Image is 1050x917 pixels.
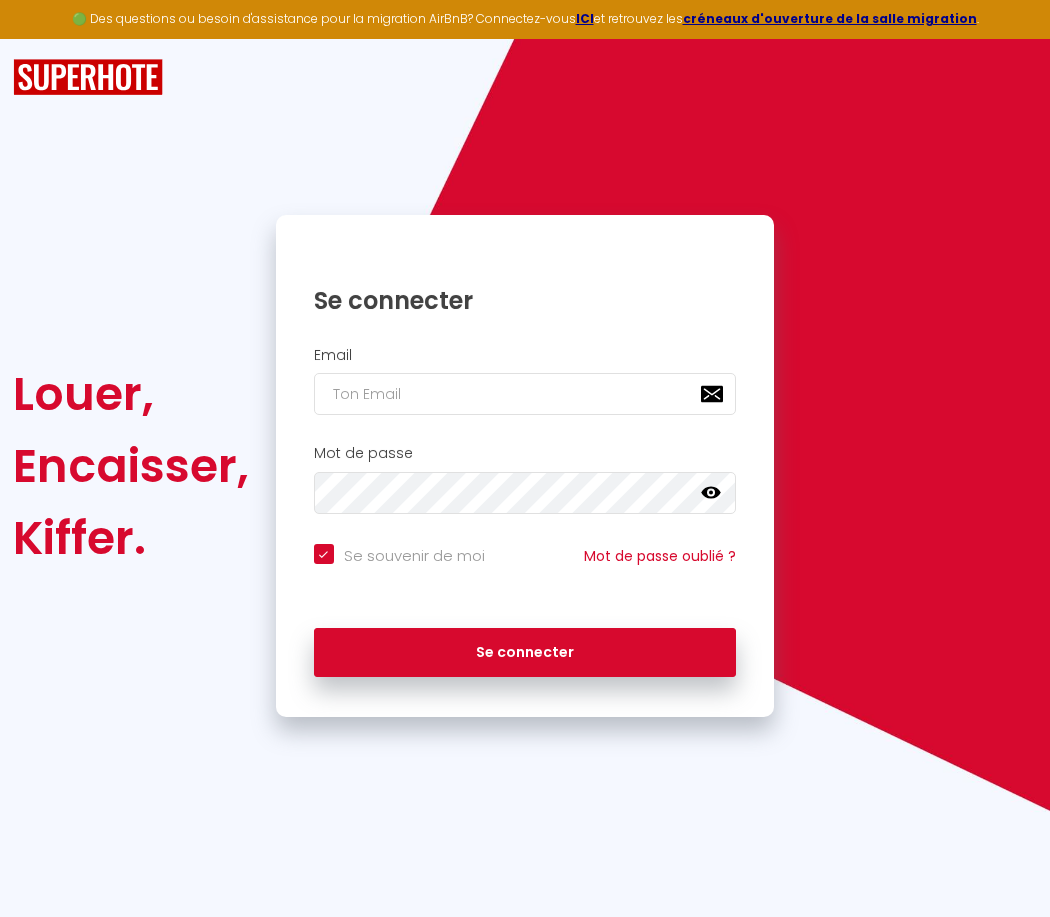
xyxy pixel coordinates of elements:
a: Mot de passe oublié ? [584,546,736,566]
h1: Se connecter [314,285,737,316]
a: ICI [576,10,594,27]
input: Ton Email [314,373,737,415]
a: créneaux d'ouverture de la salle migration [683,10,977,27]
h2: Email [314,347,737,364]
img: SuperHote logo [13,59,163,96]
button: Se connecter [314,628,737,678]
div: Louer, [13,358,249,430]
div: Kiffer. [13,502,249,574]
h2: Mot de passe [314,445,737,462]
div: Encaisser, [13,430,249,502]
